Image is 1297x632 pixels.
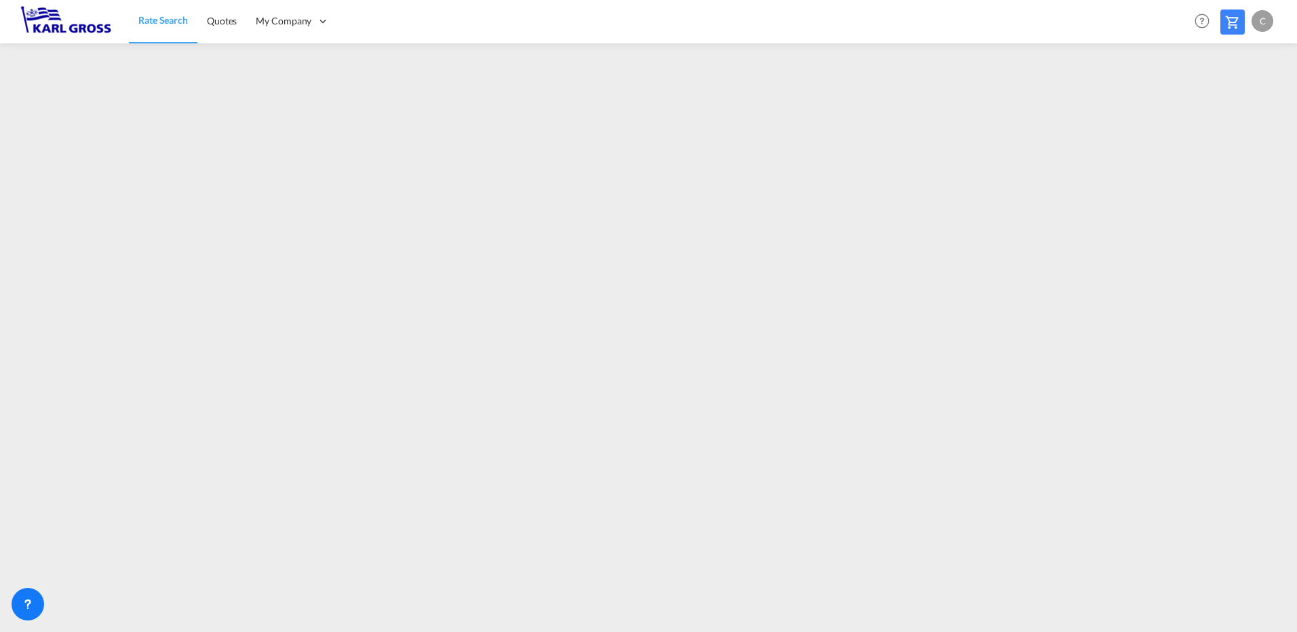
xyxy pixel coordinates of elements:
[138,14,188,26] span: Rate Search
[20,6,112,37] img: 3269c73066d711f095e541db4db89301.png
[1190,9,1214,33] span: Help
[207,15,237,26] span: Quotes
[1252,10,1273,32] div: C
[256,14,311,28] span: My Company
[1190,9,1220,34] div: Help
